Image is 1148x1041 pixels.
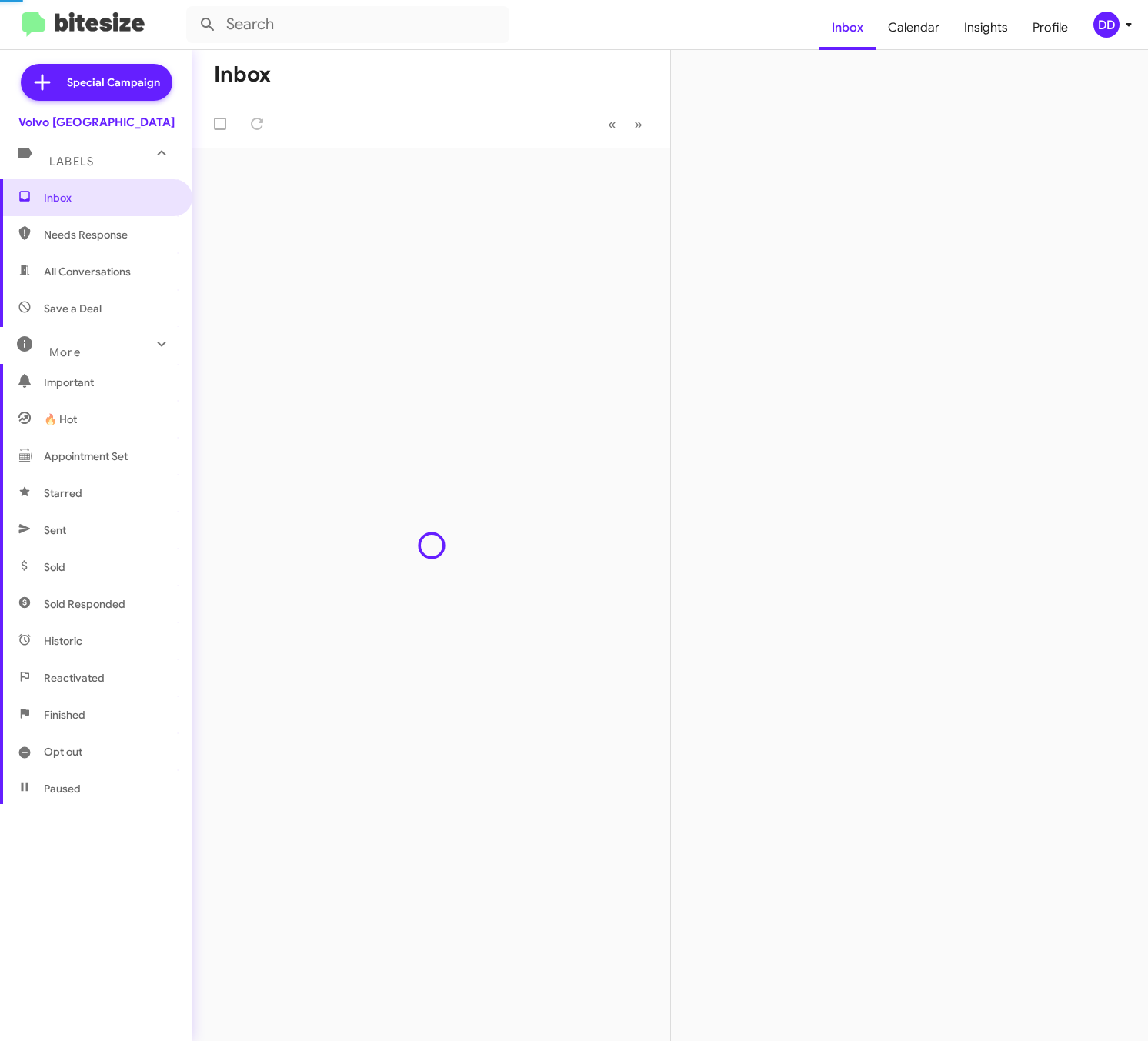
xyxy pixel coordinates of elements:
[44,707,85,722] span: Finished
[634,115,642,134] span: »
[44,744,82,759] span: Opt out
[214,62,271,87] h1: Inbox
[1093,12,1120,38] div: DD
[952,5,1020,50] a: Insights
[44,633,82,649] span: Historic
[599,108,652,140] nav: Page navigation example
[44,522,66,538] span: Sent
[44,412,77,427] span: 🔥 Hot
[49,155,94,168] span: Labels
[44,227,175,242] span: Needs Response
[44,670,105,686] span: Reactivated
[44,449,128,464] span: Appointment Set
[44,375,175,390] span: Important
[625,108,652,140] button: Next
[44,596,125,612] span: Sold Responded
[67,75,160,90] span: Special Campaign
[44,781,81,796] span: Paused
[608,115,616,134] span: «
[18,115,175,130] div: Volvo [GEOGRAPHIC_DATA]
[44,190,175,205] span: Inbox
[44,264,131,279] span: All Conversations
[49,345,81,359] span: More
[1080,12,1131,38] button: DD
[186,6,509,43] input: Search
[876,5,952,50] a: Calendar
[44,485,82,501] span: Starred
[44,301,102,316] span: Save a Deal
[44,559,65,575] span: Sold
[599,108,626,140] button: Previous
[21,64,172,101] a: Special Campaign
[819,5,876,50] a: Inbox
[1020,5,1080,50] a: Profile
